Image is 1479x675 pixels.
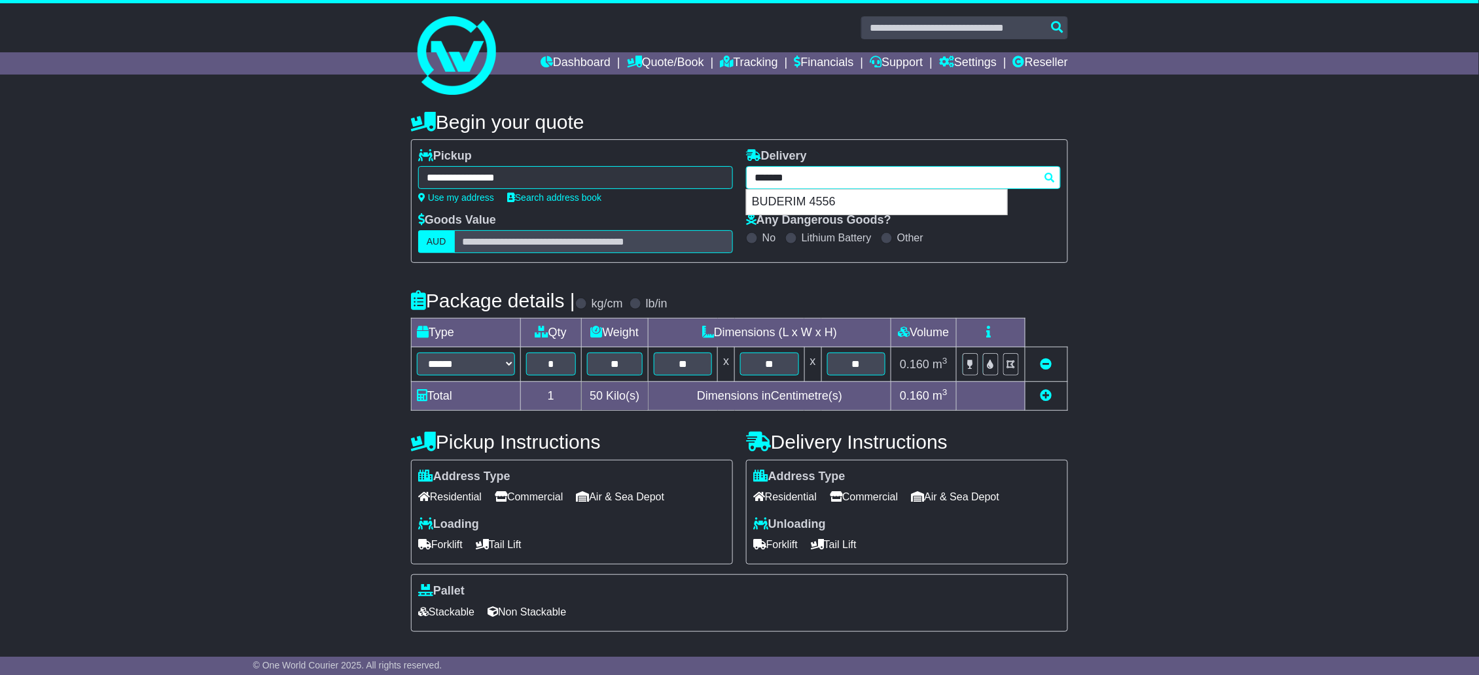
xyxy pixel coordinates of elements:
span: 50 [590,389,603,402]
label: Lithium Battery [802,232,872,244]
td: x [718,347,735,381]
h4: Pickup Instructions [411,431,733,453]
span: Residential [753,487,817,507]
sup: 3 [942,356,948,366]
label: Goods Value [418,213,496,228]
span: 0.160 [900,358,929,371]
label: kg/cm [592,297,623,311]
h4: Begin your quote [411,111,1068,133]
td: Total [412,381,521,410]
a: Quote/Book [627,52,704,75]
span: Forklift [753,534,798,555]
div: BUDERIM 4556 [747,190,1007,215]
span: © One World Courier 2025. All rights reserved. [253,660,442,670]
span: Tail Lift [476,534,522,555]
span: Commercial [495,487,563,507]
td: Volume [891,319,956,347]
span: Residential [418,487,482,507]
a: Add new item [1041,389,1052,402]
span: m [933,389,948,402]
label: Pallet [418,584,465,598]
h4: Delivery Instructions [746,431,1068,453]
label: Delivery [746,149,807,164]
span: Non Stackable [488,602,566,622]
a: Use my address [418,192,494,203]
span: Forklift [418,534,463,555]
span: Air & Sea Depot [577,487,665,507]
label: Other [897,232,923,244]
td: Qty [521,319,582,347]
td: Type [412,319,521,347]
td: 1 [521,381,582,410]
a: Dashboard [541,52,611,75]
label: Loading [418,517,479,532]
label: Any Dangerous Goods? [746,213,891,228]
a: Support [870,52,923,75]
span: m [933,358,948,371]
a: Tracking [721,52,778,75]
span: 0.160 [900,389,929,402]
label: Address Type [753,470,846,484]
label: Pickup [418,149,472,164]
span: Stackable [418,602,474,622]
a: Remove this item [1041,358,1052,371]
span: Air & Sea Depot [912,487,1000,507]
td: Dimensions (L x W x H) [649,319,891,347]
td: x [804,347,821,381]
h4: Package details | [411,290,575,311]
label: Address Type [418,470,510,484]
td: Kilo(s) [581,381,649,410]
td: Dimensions in Centimetre(s) [649,381,891,410]
a: Settings [939,52,997,75]
a: Search address book [507,192,601,203]
a: Reseller [1013,52,1068,75]
label: lb/in [646,297,668,311]
label: Unloading [753,517,826,532]
span: Tail Lift [811,534,857,555]
label: AUD [418,230,455,253]
sup: 3 [942,387,948,397]
td: Weight [581,319,649,347]
span: Commercial [830,487,898,507]
label: No [762,232,775,244]
a: Financials [794,52,854,75]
